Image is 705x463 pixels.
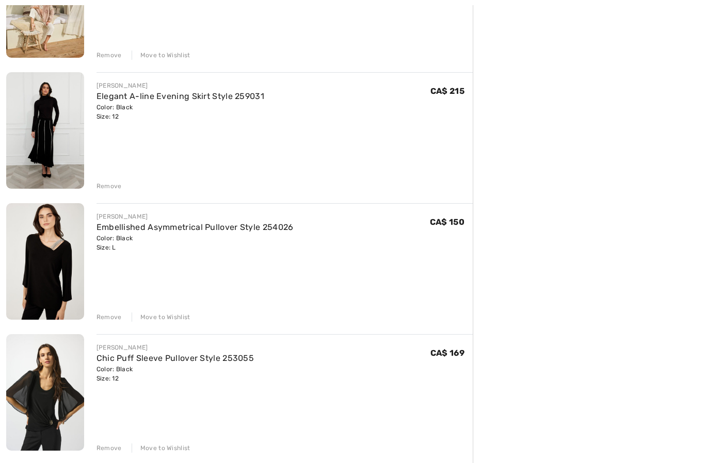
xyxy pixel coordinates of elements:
[6,334,84,451] img: Chic Puff Sleeve Pullover Style 253055
[430,348,464,358] span: CA$ 169
[97,312,122,322] div: Remove
[132,312,190,322] div: Move to Wishlist
[97,353,254,363] a: Chic Puff Sleeve Pullover Style 253055
[430,217,464,227] span: CA$ 150
[97,51,122,60] div: Remove
[97,91,264,101] a: Elegant A-line Evening Skirt Style 259031
[430,86,464,96] span: CA$ 215
[97,212,294,221] div: [PERSON_NAME]
[97,103,264,121] div: Color: Black Size: 12
[132,51,190,60] div: Move to Wishlist
[97,81,264,90] div: [PERSON_NAME]
[6,203,84,320] img: Embellished Asymmetrical Pullover Style 254026
[6,72,84,189] img: Elegant A-line Evening Skirt Style 259031
[97,365,254,383] div: Color: Black Size: 12
[97,234,294,252] div: Color: Black Size: L
[97,343,254,352] div: [PERSON_NAME]
[132,443,190,453] div: Move to Wishlist
[97,181,122,191] div: Remove
[97,443,122,453] div: Remove
[97,222,294,232] a: Embellished Asymmetrical Pullover Style 254026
